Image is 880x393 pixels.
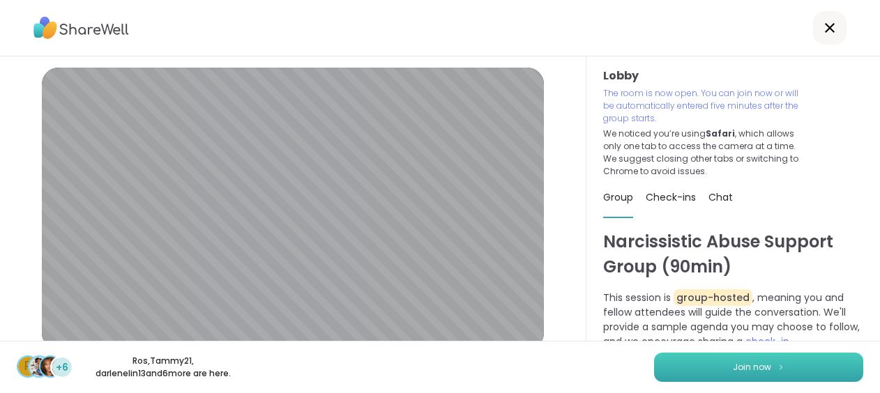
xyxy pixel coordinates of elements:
[85,355,241,380] p: Ros , Tammy21 , darlenelin13 and 6 more are here.
[603,87,804,125] p: The room is now open. You can join now or will be automatically entered five minutes after the gr...
[24,357,31,376] span: R
[56,360,68,375] span: +6
[777,363,785,371] img: ShareWell Logomark
[745,334,789,348] span: check-in
[603,229,863,279] h1: Narcissistic Abuse Support Group (90min)
[603,190,633,204] span: Group
[674,289,752,306] span: group-hosted
[29,357,49,376] img: Tammy21
[646,190,696,204] span: Check-ins
[654,353,863,382] button: Join now
[40,357,60,376] img: darlenelin13
[33,12,129,44] img: ShareWell Logo
[706,128,735,139] b: Safari
[603,128,804,178] p: We noticed you’re using , which allows only one tab to access the camera at a time. We suggest cl...
[733,361,771,373] span: Join now
[708,190,733,204] span: Chat
[603,291,863,349] p: This session is , meaning you and fellow attendees will guide the conversation. We'll provide a s...
[603,68,863,84] h3: Lobby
